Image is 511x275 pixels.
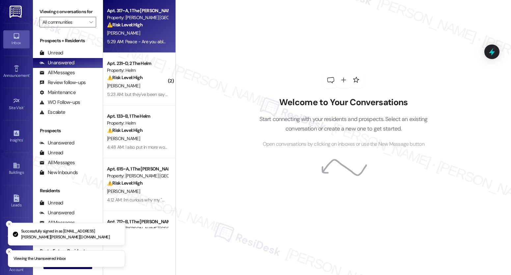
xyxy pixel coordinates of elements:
[107,91,197,97] div: 5:23 AM: but they've been saying they've came
[107,188,140,194] span: [PERSON_NAME]
[107,225,168,232] div: Property: [PERSON_NAME] [GEOGRAPHIC_DATA]
[40,49,63,56] div: Unread
[107,180,143,186] strong: ⚠️ Risk Level: High
[107,218,168,225] div: Apt. 712~B, 1 The [PERSON_NAME] Louisville
[89,19,93,25] i: 
[249,114,438,133] p: Start connecting with your residents and prospects. Select an existing conversation or create a n...
[107,83,140,89] span: [PERSON_NAME]
[107,120,168,127] div: Property: Helm
[107,127,143,133] strong: ⚠️ Risk Level: High
[40,169,78,176] div: New Inbounds
[40,149,63,156] div: Unread
[107,166,168,172] div: Apt. 615~A, 1 The [PERSON_NAME] Louisville
[107,197,392,203] div: 4:12 AM: I'm curious why my "Work Order 12889271 has been updated from New to Cancelled." Also wh...
[3,160,30,178] a: Buildings
[24,105,25,109] span: •
[107,14,168,21] div: Property: [PERSON_NAME] [GEOGRAPHIC_DATA]
[6,221,13,228] button: Close toast
[40,209,74,216] div: Unanswered
[107,67,168,74] div: Property: Helm
[107,144,315,150] div: 4:48 AM: I also put in more work orders but they canceled them without even coming to look at the...
[40,159,75,166] div: All Messages
[107,136,140,141] span: [PERSON_NAME]
[3,95,30,113] a: Site Visit •
[33,37,103,44] div: Prospects + Residents
[40,99,80,106] div: WO Follow-ups
[3,225,30,243] a: Templates •
[107,60,168,67] div: Apt. 231~D, 2 The Helm
[107,7,168,14] div: Apt. 317~A, 1 The [PERSON_NAME] Louisville
[107,113,168,120] div: Apt. 133~B, 1 The Helm
[40,109,65,116] div: Escalate
[33,127,103,134] div: Prospects
[40,139,74,146] div: Unanswered
[29,72,30,77] span: •
[13,256,66,262] p: Viewing the Unanswered inbox
[42,17,86,27] input: All communities
[3,128,30,145] a: Insights •
[107,75,143,80] strong: ⚠️ Risk Level: High
[40,89,76,96] div: Maintenance
[263,140,424,148] span: Open conversations by clicking on inboxes or use the New Message button
[3,193,30,210] a: Leads
[40,7,96,17] label: Viewing conversations for
[107,22,143,28] strong: ⚠️ Risk Level: High
[23,137,24,141] span: •
[21,229,120,240] p: Successfully signed in as [EMAIL_ADDRESS][PERSON_NAME][PERSON_NAME][DOMAIN_NAME]
[6,248,13,255] button: Close toast
[107,30,140,36] span: [PERSON_NAME]
[10,6,23,18] img: ResiDesk Logo
[33,187,103,194] div: Residents
[3,30,30,48] a: Inbox
[40,59,74,66] div: Unanswered
[249,97,438,108] h2: Welcome to Your Conversations
[40,79,86,86] div: Review follow-ups
[3,257,30,275] a: Account
[40,69,75,76] div: All Messages
[107,172,168,179] div: Property: [PERSON_NAME] [GEOGRAPHIC_DATA]
[40,199,63,206] div: Unread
